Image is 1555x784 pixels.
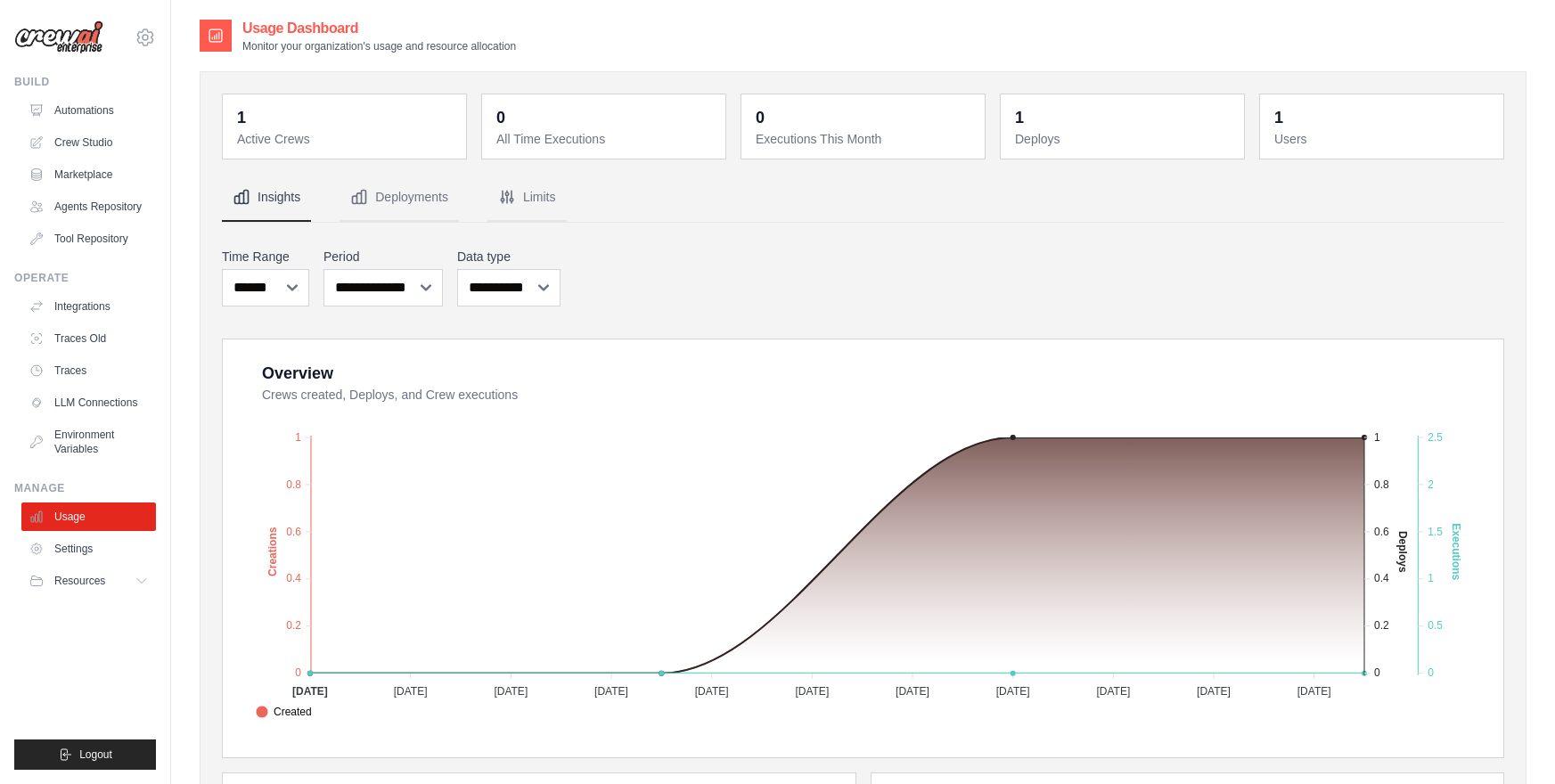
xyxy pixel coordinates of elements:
[14,481,156,495] div: Manage
[21,225,156,253] a: Tool Repository
[237,130,455,148] dt: Active Crews
[394,685,428,698] tspan: [DATE]
[1374,572,1389,584] tspan: 0.4
[496,130,715,148] dt: All Time Executions
[21,160,156,189] a: Marketplace
[323,248,443,265] label: Period
[286,619,301,632] tspan: 0.2
[1450,523,1462,580] text: Executions
[695,685,729,698] tspan: [DATE]
[1297,685,1331,698] tspan: [DATE]
[79,747,112,762] span: Logout
[795,685,829,698] tspan: [DATE]
[996,685,1030,698] tspan: [DATE]
[262,386,1482,404] dt: Crews created, Deploys, and Crew executions
[222,248,309,265] label: Time Range
[896,685,929,698] tspan: [DATE]
[295,431,301,444] tspan: 1
[222,174,311,222] button: Insights
[494,685,528,698] tspan: [DATE]
[21,356,156,385] a: Traces
[1374,526,1389,538] tspan: 0.6
[1396,531,1409,573] text: Deploys
[286,526,301,538] tspan: 0.6
[14,739,156,770] button: Logout
[266,527,279,576] text: Creations
[594,685,628,698] tspan: [DATE]
[1428,478,1434,491] tspan: 2
[21,128,156,157] a: Crew Studio
[1428,526,1443,538] tspan: 1.5
[242,39,516,53] p: Monitor your organization's usage and resource allocation
[496,105,505,130] div: 0
[1096,685,1130,698] tspan: [DATE]
[756,130,974,148] dt: Executions This Month
[1374,431,1380,444] tspan: 1
[1374,666,1380,679] tspan: 0
[21,192,156,221] a: Agents Repository
[21,292,156,321] a: Integrations
[292,685,328,698] tspan: [DATE]
[1274,105,1283,130] div: 1
[295,666,301,679] tspan: 0
[1428,572,1434,584] tspan: 1
[1015,130,1233,148] dt: Deploys
[222,174,1504,222] nav: Tabs
[14,271,156,285] div: Operate
[487,174,567,222] button: Limits
[286,572,301,584] tspan: 0.4
[1374,619,1389,632] tspan: 0.2
[256,704,312,720] span: Created
[14,20,103,54] img: Logo
[21,421,156,463] a: Environment Variables
[1015,105,1024,130] div: 1
[1428,431,1443,444] tspan: 2.5
[1197,685,1231,698] tspan: [DATE]
[262,361,333,386] div: Overview
[21,96,156,125] a: Automations
[21,388,156,417] a: LLM Connections
[21,535,156,563] a: Settings
[21,324,156,353] a: Traces Old
[1374,478,1389,491] tspan: 0.8
[457,248,561,265] label: Data type
[21,502,156,531] a: Usage
[340,174,459,222] button: Deployments
[756,105,765,130] div: 0
[21,567,156,595] button: Resources
[286,478,301,491] tspan: 0.8
[242,18,516,39] h2: Usage Dashboard
[1428,666,1434,679] tspan: 0
[1274,130,1493,148] dt: Users
[14,75,156,89] div: Build
[1428,619,1443,632] tspan: 0.5
[237,105,246,130] div: 1
[54,574,105,588] span: Resources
